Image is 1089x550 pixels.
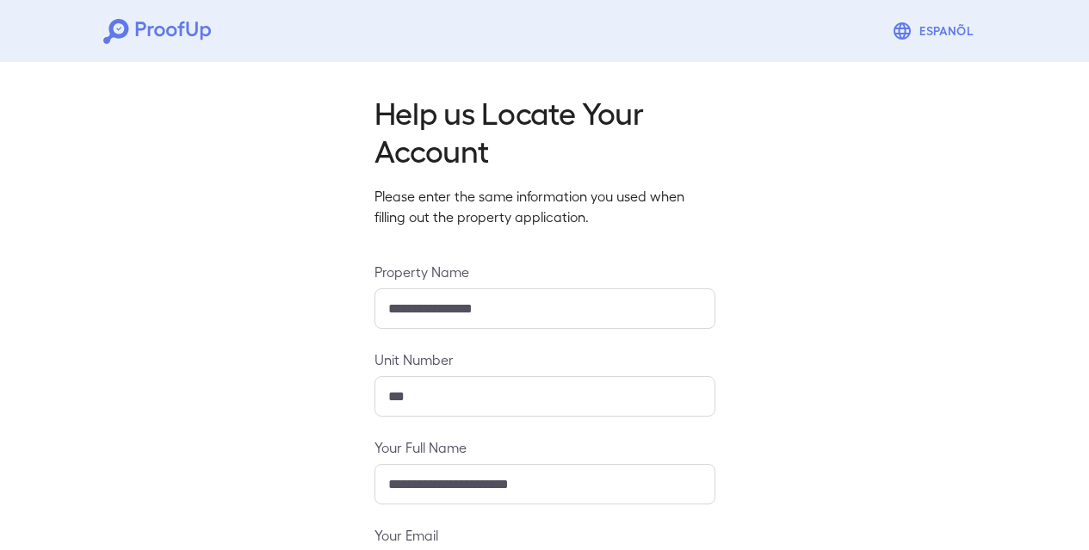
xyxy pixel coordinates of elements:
[374,186,715,227] p: Please enter the same information you used when filling out the property application.
[374,437,715,457] label: Your Full Name
[374,349,715,369] label: Unit Number
[374,262,715,281] label: Property Name
[885,14,986,48] button: Espanõl
[374,93,715,169] h2: Help us Locate Your Account
[374,525,715,545] label: Your Email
